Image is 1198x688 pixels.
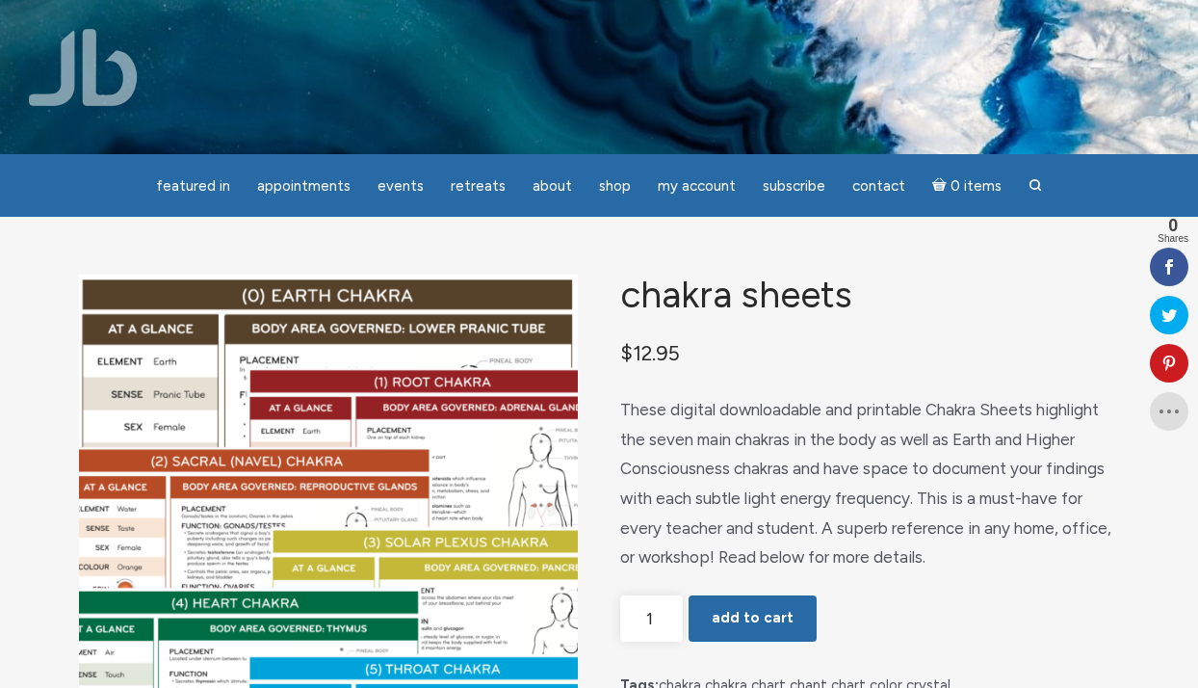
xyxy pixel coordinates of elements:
a: Cart0 items [921,166,1013,205]
button: Add to cart [689,595,817,642]
bdi: 12.95 [620,341,680,365]
a: Contact [841,168,917,205]
a: Events [366,168,435,205]
span: 0 [1158,217,1188,234]
p: These digital downloadable and printable Chakra Sheets highlight the seven main chakras in the bo... [620,395,1119,572]
a: My Account [646,168,747,205]
a: Appointments [246,168,362,205]
span: 0 items [951,179,1002,194]
span: Shares [1158,234,1188,244]
a: Subscribe [751,168,837,205]
i: Cart [932,177,951,195]
span: My Account [658,177,736,195]
span: About [533,177,572,195]
span: $ [620,341,633,365]
input: Product quantity [620,595,683,643]
span: featured in [156,177,230,195]
h1: Chakra Sheets [620,275,1119,316]
span: Subscribe [763,177,825,195]
span: Contact [852,177,905,195]
a: Retreats [439,168,517,205]
a: Shop [587,168,642,205]
a: featured in [144,168,242,205]
span: Appointments [257,177,351,195]
a: About [521,168,584,205]
img: Jamie Butler. The Everyday Medium [29,29,138,106]
span: Shop [599,177,631,195]
span: Retreats [451,177,506,195]
span: Events [378,177,424,195]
